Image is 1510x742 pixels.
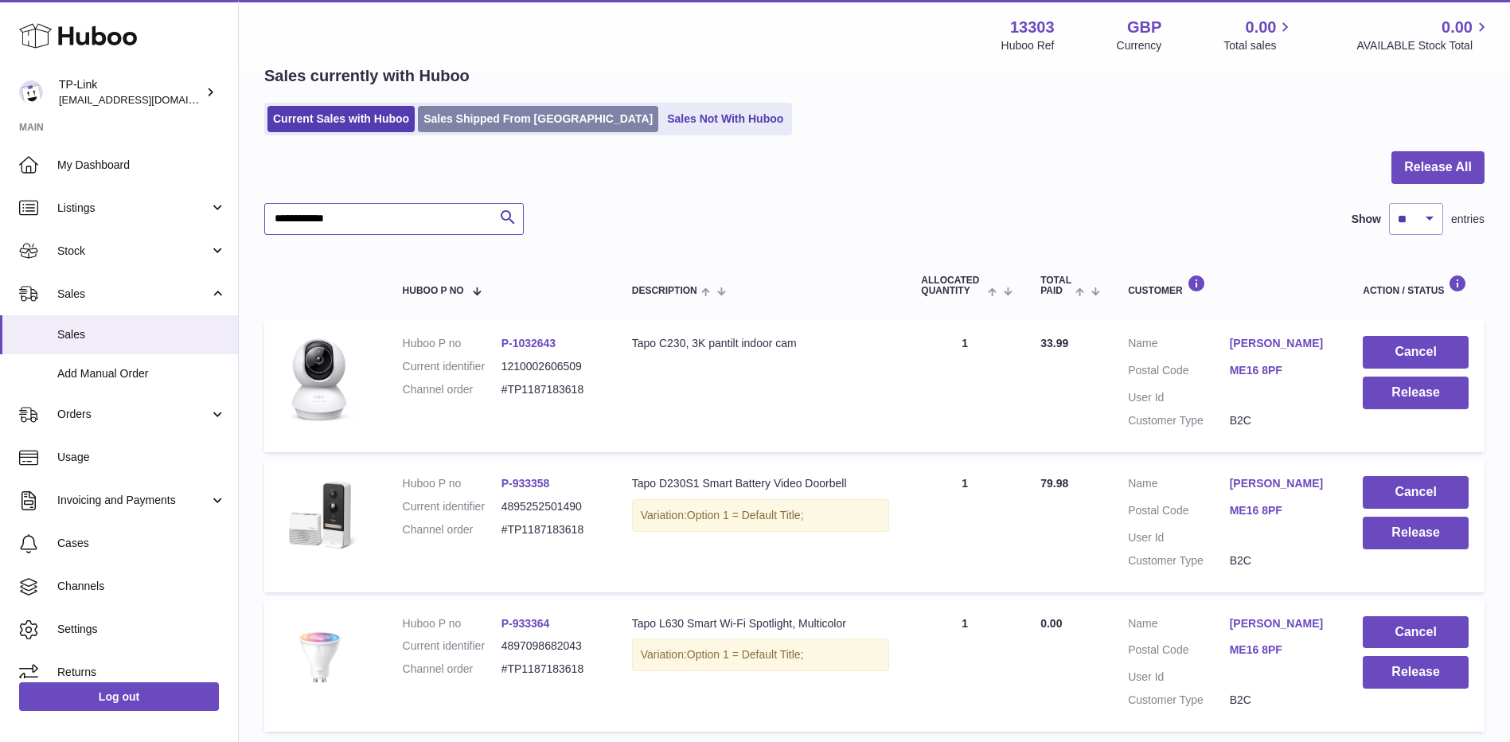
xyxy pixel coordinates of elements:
[403,616,501,631] dt: Huboo P no
[1001,38,1055,53] div: Huboo Ref
[1040,275,1071,296] span: Total paid
[905,320,1024,452] td: 1
[57,244,209,259] span: Stock
[1117,38,1162,53] div: Currency
[1128,390,1230,405] dt: User Id
[1128,693,1230,708] dt: Customer Type
[59,77,202,107] div: TP-Link
[1230,413,1332,428] dd: B2C
[1352,212,1381,227] label: Show
[57,327,226,342] span: Sales
[418,106,658,132] a: Sales Shipped From [GEOGRAPHIC_DATA]
[1040,337,1068,350] span: 33.99
[921,275,983,296] span: ALLOCATED Quantity
[1391,151,1485,184] button: Release All
[1128,553,1230,568] dt: Customer Type
[1230,363,1332,378] a: ME16 8PF
[1128,530,1230,545] dt: User Id
[1128,336,1230,355] dt: Name
[280,616,360,696] img: Tapo_L630_01_large_20220706070413f.jpg
[1230,616,1332,631] a: [PERSON_NAME]
[403,286,464,296] span: Huboo P no
[59,93,234,106] span: [EMAIL_ADDRESS][DOMAIN_NAME]
[19,682,219,711] a: Log out
[632,286,697,296] span: Description
[501,639,600,654] dd: 4897098682043
[1128,413,1230,428] dt: Customer Type
[1363,336,1469,369] button: Cancel
[1230,553,1332,568] dd: B2C
[1128,363,1230,382] dt: Postal Code
[264,65,470,87] h2: Sales currently with Huboo
[1356,38,1491,53] span: AVAILABLE Stock Total
[403,359,501,374] dt: Current identifier
[1128,503,1230,522] dt: Postal Code
[501,662,600,677] dd: #TP1187183618
[905,460,1024,592] td: 1
[632,476,890,491] div: Tapo D230S1 Smart Battery Video Doorbell
[403,382,501,397] dt: Channel order
[403,522,501,537] dt: Channel order
[1128,642,1230,662] dt: Postal Code
[1230,503,1332,518] a: ME16 8PF
[632,336,890,351] div: Tapo C230, 3K pantilt indoor cam
[1127,17,1161,38] strong: GBP
[1040,617,1062,630] span: 0.00
[403,336,501,351] dt: Huboo P no
[501,522,600,537] dd: #TP1187183618
[1230,693,1332,708] dd: B2C
[632,639,890,671] div: Variation:
[1010,17,1055,38] strong: 13303
[1040,477,1068,490] span: 79.98
[280,476,360,556] img: D230S1main.jpg
[501,617,550,630] a: P-933364
[57,622,226,637] span: Settings
[1230,642,1332,658] a: ME16 8PF
[1451,212,1485,227] span: entries
[632,499,890,532] div: Variation:
[1230,476,1332,491] a: [PERSON_NAME]
[403,499,501,514] dt: Current identifier
[57,287,209,302] span: Sales
[57,665,226,680] span: Returns
[57,158,226,173] span: My Dashboard
[1223,17,1294,53] a: 0.00 Total sales
[1246,17,1277,38] span: 0.00
[501,499,600,514] dd: 4895252501490
[501,337,556,350] a: P-1032643
[57,366,226,381] span: Add Manual Order
[1230,336,1332,351] a: [PERSON_NAME]
[403,662,501,677] dt: Channel order
[1363,377,1469,409] button: Release
[1442,17,1473,38] span: 0.00
[1363,275,1469,296] div: Action / Status
[1128,616,1230,635] dt: Name
[1128,275,1331,296] div: Customer
[1128,670,1230,685] dt: User Id
[57,579,226,594] span: Channels
[57,407,209,422] span: Orders
[1223,38,1294,53] span: Total sales
[267,106,415,132] a: Current Sales with Huboo
[501,359,600,374] dd: 1210002606509
[1128,476,1230,495] dt: Name
[661,106,789,132] a: Sales Not With Huboo
[57,201,209,216] span: Listings
[1363,616,1469,649] button: Cancel
[501,382,600,397] dd: #TP1187183618
[280,336,360,421] img: 133031739979856.jpg
[1363,476,1469,509] button: Cancel
[403,476,501,491] dt: Huboo P no
[1363,517,1469,549] button: Release
[632,616,890,631] div: Tapo L630 Smart Wi-Fi Spotlight, Multicolor
[687,509,804,521] span: Option 1 = Default Title;
[57,450,226,465] span: Usage
[1356,17,1491,53] a: 0.00 AVAILABLE Stock Total
[501,477,550,490] a: P-933358
[403,639,501,654] dt: Current identifier
[905,600,1024,732] td: 1
[1363,656,1469,689] button: Release
[57,536,226,551] span: Cases
[19,80,43,104] img: gaby.chen@tp-link.com
[687,648,804,661] span: Option 1 = Default Title;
